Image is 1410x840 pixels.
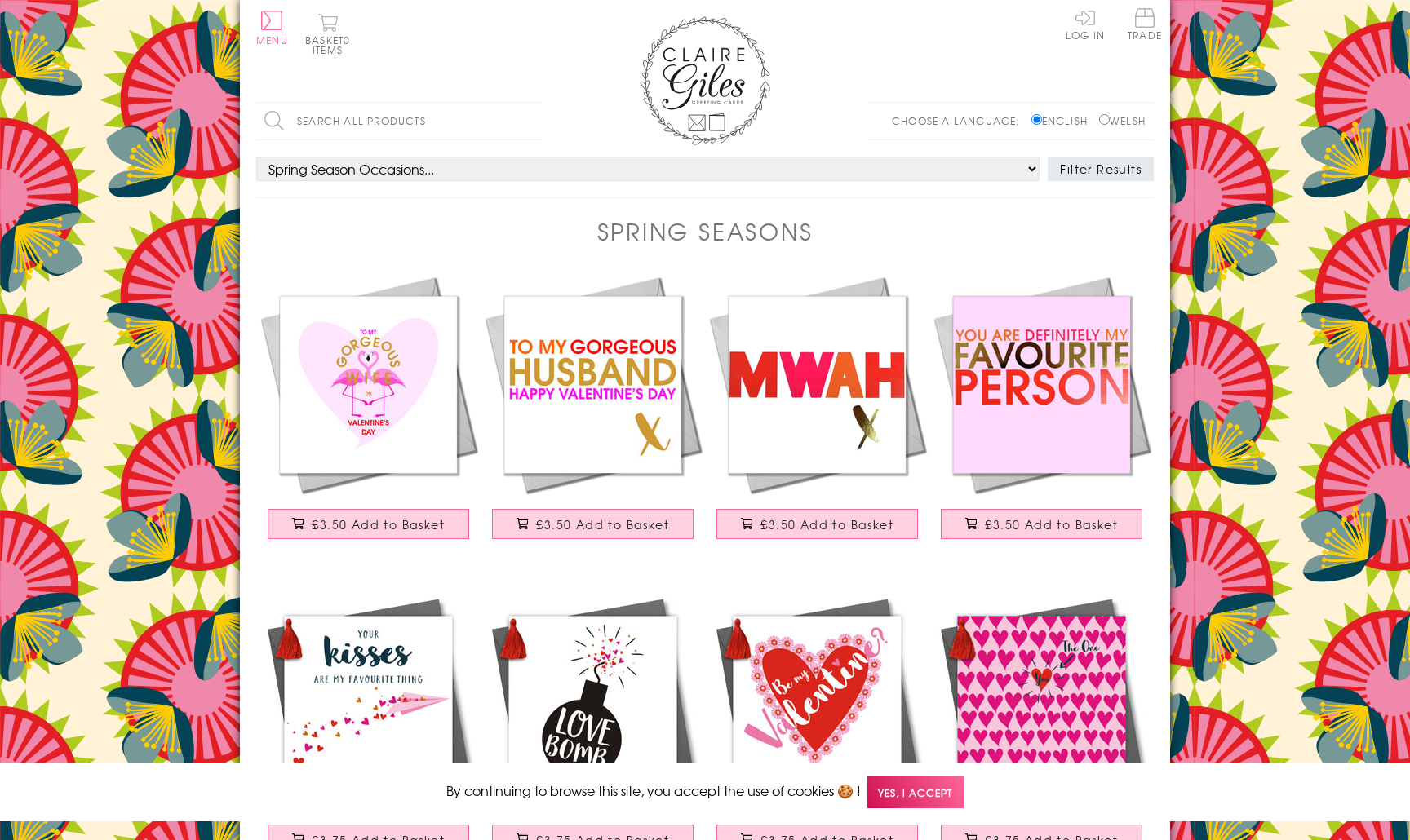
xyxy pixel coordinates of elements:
img: Valentine's Day Card, Bomb, Love Bomb, Embellished with a colourful tassel [481,588,705,812]
button: £3.50 Add to Basket [268,509,470,539]
a: Trade [1128,8,1162,43]
button: Basket0 items [305,13,350,55]
label: English [1031,113,1096,128]
span: 0 items [313,33,350,57]
span: £3.50 Add to Basket [536,516,669,533]
a: Log In [1066,8,1105,40]
button: Menu [256,11,288,45]
label: Welsh [1099,113,1146,128]
img: Valentine's Day Card, Hearts Background, Embellished with a colourful tassel [929,588,1154,812]
span: Menu [256,33,288,47]
a: Valentines Day Card, You're my Favourite, text foiled in shiny gold £3.50 Add to Basket [929,272,1154,555]
button: £3.50 Add to Basket [492,509,694,539]
input: English [1031,114,1042,125]
input: Welsh [1099,114,1110,125]
img: Valentine's Day Card, Heart with Flowers, Embellished with a colourful tassel [705,588,929,812]
input: Search all products [256,103,542,139]
span: £3.50 Add to Basket [985,516,1118,533]
p: Choose a language: [892,113,1028,128]
input: Search [525,103,542,139]
span: £3.50 Add to Basket [760,516,893,533]
h1: Spring Seasons [597,214,814,248]
img: Valentines Day Card, Gorgeous Husband, text foiled in shiny gold [481,272,705,497]
a: Valentines Day Card, Wife, Flamingo heart, text foiled in shiny gold £3.50 Add to Basket [256,272,481,555]
span: £3.50 Add to Basket [312,516,445,533]
button: £3.50 Add to Basket [716,509,919,539]
a: Valentines Day Card, MWAH, Kiss, text foiled in shiny gold £3.50 Add to Basket [705,272,929,555]
a: Valentines Day Card, Gorgeous Husband, text foiled in shiny gold £3.50 Add to Basket [481,272,705,555]
img: Valentines Day Card, You're my Favourite, text foiled in shiny gold [929,272,1154,497]
img: Valentine's Day Card, Paper Plane Kisses, Embellished with a colourful tassel [256,588,481,812]
img: Valentines Day Card, MWAH, Kiss, text foiled in shiny gold [705,272,929,497]
span: Trade [1128,8,1162,40]
img: Valentines Day Card, Wife, Flamingo heart, text foiled in shiny gold [256,272,481,497]
button: £3.50 Add to Basket [941,509,1143,539]
span: Yes, I accept [867,776,964,808]
img: Claire Giles Greetings Cards [640,16,770,145]
button: Filter Results [1048,157,1154,181]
